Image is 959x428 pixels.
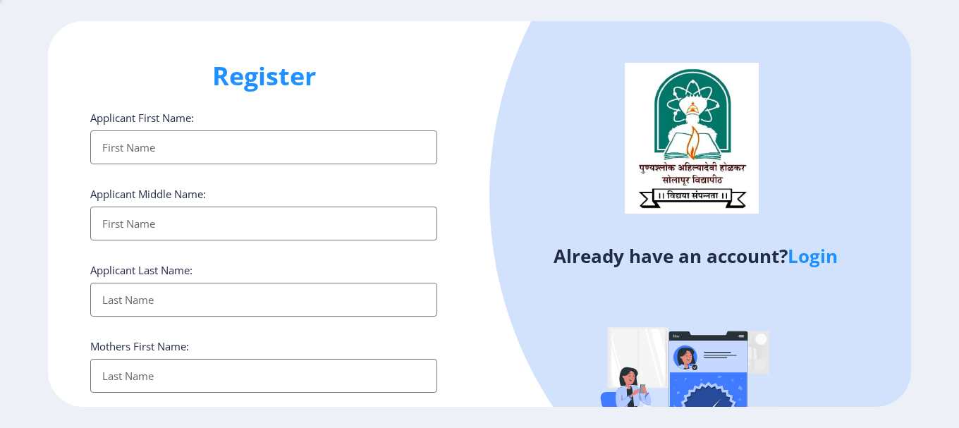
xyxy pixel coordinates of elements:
input: First Name [90,207,437,240]
a: Login [788,243,838,269]
h1: Register [90,59,437,93]
input: Last Name [90,359,437,393]
input: Last Name [90,283,437,317]
h4: Already have an account? [490,245,900,267]
img: logo [625,63,759,214]
label: Mothers First Name: [90,339,189,353]
label: Applicant Middle Name: [90,187,206,201]
input: First Name [90,130,437,164]
label: Applicant Last Name: [90,263,193,277]
label: Applicant First Name: [90,111,194,125]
